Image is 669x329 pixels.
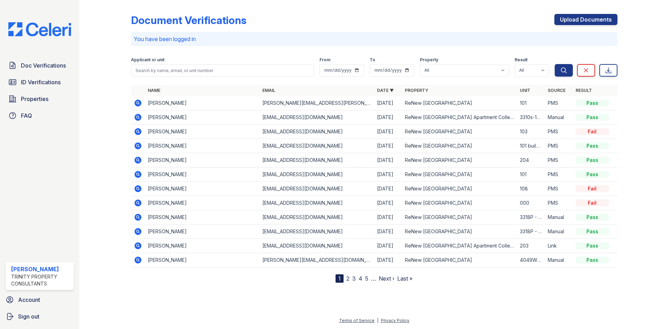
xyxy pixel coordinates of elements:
span: … [371,274,376,283]
div: [PERSON_NAME] [11,265,71,273]
td: [EMAIL_ADDRESS][DOMAIN_NAME] [260,225,374,239]
input: Search by name, email, or unit number [131,64,314,77]
td: [EMAIL_ADDRESS][DOMAIN_NAME] [260,153,374,167]
td: PMS [545,182,573,196]
td: 101 [517,96,545,110]
div: Pass [576,171,609,178]
td: ReNew [GEOGRAPHIC_DATA] [402,139,517,153]
a: 5 [365,275,368,282]
div: Pass [576,142,609,149]
td: [EMAIL_ADDRESS][DOMAIN_NAME] [260,210,374,225]
td: [PERSON_NAME] [145,125,260,139]
td: [PERSON_NAME] [145,139,260,153]
td: ReNew [GEOGRAPHIC_DATA] [402,225,517,239]
span: Account [18,296,40,304]
a: Property [405,88,428,93]
td: [EMAIL_ADDRESS][DOMAIN_NAME] [260,239,374,253]
div: Pass [576,100,609,107]
td: ReNew [GEOGRAPHIC_DATA] [402,182,517,196]
a: FAQ [6,109,74,123]
span: Sign out [18,312,39,321]
a: Result [576,88,592,93]
a: Date ▼ [377,88,394,93]
td: PMS [545,196,573,210]
td: [DATE] [374,125,402,139]
label: Applicant or unit [131,57,164,63]
td: [EMAIL_ADDRESS][DOMAIN_NAME] [260,182,374,196]
div: Pass [576,242,609,249]
td: [DATE] [374,225,402,239]
td: [PERSON_NAME][EMAIL_ADDRESS][PERSON_NAME][DOMAIN_NAME] [260,96,374,110]
a: Terms of Service [339,318,375,323]
div: 1 [336,274,344,283]
td: [PERSON_NAME] [145,153,260,167]
td: 3318P - 301 [517,210,545,225]
div: Pass [576,114,609,121]
a: Source [548,88,566,93]
a: 4 [359,275,362,282]
span: ID Verifications [21,78,61,86]
td: [PERSON_NAME] [145,110,260,125]
a: Privacy Policy [381,318,409,323]
td: 203 [517,239,545,253]
td: [PERSON_NAME] [145,96,260,110]
td: ReNew [GEOGRAPHIC_DATA] [402,96,517,110]
a: Name [148,88,160,93]
label: Property [420,57,438,63]
a: Next › [379,275,394,282]
td: [DATE] [374,153,402,167]
td: [EMAIL_ADDRESS][DOMAIN_NAME] [260,139,374,153]
a: Upload Documents [554,14,617,25]
td: PMS [545,96,573,110]
td: [DATE] [374,196,402,210]
a: Last » [397,275,413,282]
td: PMS [545,153,573,167]
td: ReNew [GEOGRAPHIC_DATA] [402,125,517,139]
img: CE_Logo_Blue-a8612792a0a2168367f1c8372b55b34899dd931a85d93a1a3d3e32e68fde9ad4.png [3,22,77,36]
td: Manual [545,110,573,125]
p: You have been logged in [134,35,615,43]
td: [DATE] [374,96,402,110]
td: 3318P - 301 [517,225,545,239]
td: [PERSON_NAME] [145,182,260,196]
td: Manual [545,225,573,239]
td: [PERSON_NAME] [145,210,260,225]
td: 103 [517,125,545,139]
label: From [320,57,330,63]
a: 2 [346,275,349,282]
div: Pass [576,228,609,235]
td: [EMAIL_ADDRESS][DOMAIN_NAME] [260,110,374,125]
td: [DATE] [374,110,402,125]
span: Doc Verifications [21,61,66,70]
td: 204 [517,153,545,167]
td: [DATE] [374,210,402,225]
td: [PERSON_NAME] [145,196,260,210]
td: PMS [545,125,573,139]
td: PMS [545,139,573,153]
td: [EMAIL_ADDRESS][DOMAIN_NAME] [260,125,374,139]
a: Account [3,293,77,307]
td: ReNew [GEOGRAPHIC_DATA] Apartment Collection [402,239,517,253]
td: [PERSON_NAME] [145,167,260,182]
td: Manual [545,210,573,225]
a: Unit [520,88,530,93]
td: ReNew [GEOGRAPHIC_DATA] [402,210,517,225]
td: [DATE] [374,239,402,253]
div: Fail [576,128,609,135]
div: Trinity Property Consultants [11,273,71,287]
td: [DATE] [374,139,402,153]
td: ReNew [GEOGRAPHIC_DATA] [402,167,517,182]
td: [PERSON_NAME][EMAIL_ADDRESS][DOMAIN_NAME] [260,253,374,267]
a: Sign out [3,310,77,323]
div: Pass [576,157,609,164]
td: [PERSON_NAME] [145,253,260,267]
td: Manual [545,253,573,267]
div: Pass [576,214,609,221]
td: 101 [517,167,545,182]
td: 000 [517,196,545,210]
a: Properties [6,92,74,106]
a: ID Verifications [6,75,74,89]
td: 4049W - 101 [517,253,545,267]
td: PMS [545,167,573,182]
